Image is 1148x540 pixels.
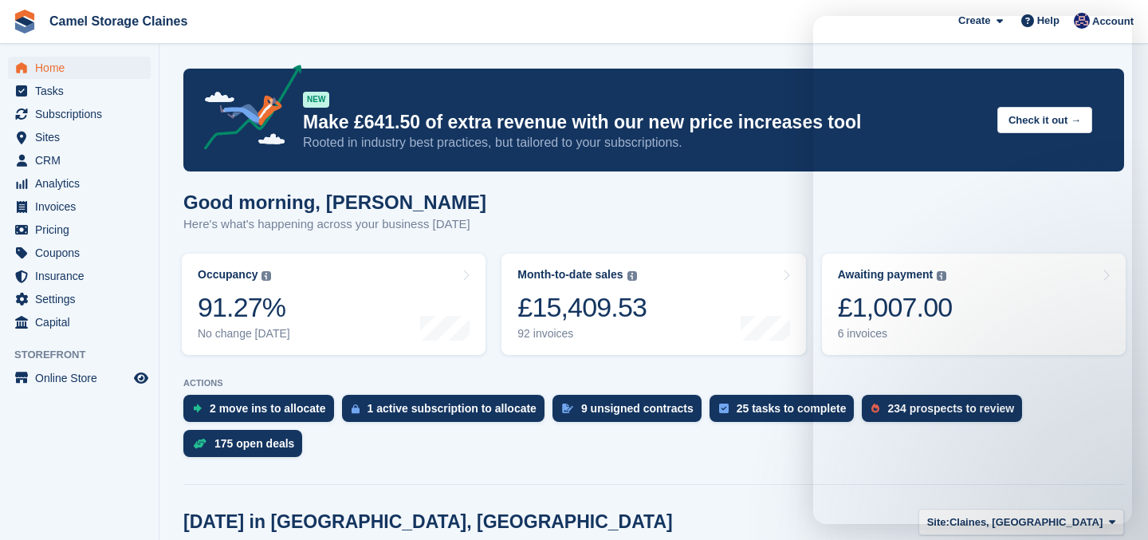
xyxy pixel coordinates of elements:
[552,395,710,430] a: 9 unsigned contracts
[13,10,37,34] img: stora-icon-8386f47178a22dfd0bd8f6a31ec36ba5ce8667c1dd55bd0f319d3a0aa187defe.svg
[35,219,131,241] span: Pricing
[710,395,863,430] a: 25 tasks to complete
[198,291,290,324] div: 91.27%
[214,437,294,450] div: 175 open deals
[35,103,131,125] span: Subscriptions
[35,265,131,287] span: Insurance
[8,172,151,195] a: menu
[517,291,647,324] div: £15,409.53
[8,149,151,171] a: menu
[1037,13,1060,29] span: Help
[132,369,151,388] a: Preview store
[8,195,151,218] a: menu
[562,404,573,413] img: contract_signature_icon-13c848040528278c33f63329250d36e43548de30e8caae1d1a13099fd9432cc5.svg
[183,378,1124,388] p: ACTIONS
[581,402,694,415] div: 9 unsigned contracts
[8,265,151,287] a: menu
[303,92,329,108] div: NEW
[517,268,623,282] div: Month-to-date sales
[35,195,131,218] span: Invoices
[35,80,131,102] span: Tasks
[813,16,1132,524] iframe: Intercom live chat
[35,367,131,389] span: Online Store
[517,327,647,341] div: 92 invoices
[183,395,342,430] a: 2 move ins to allocate
[8,80,151,102] a: menu
[183,191,486,213] h1: Good morning, [PERSON_NAME]
[719,404,729,413] img: task-75834270c22a3079a89374b754ae025e5fb1db73e45f91037f5363f120a921f8.svg
[1092,14,1134,30] span: Account
[210,402,326,415] div: 2 move ins to allocate
[303,111,985,134] p: Make £641.50 of extra revenue with our new price increases tool
[352,404,360,414] img: active_subscription_to_allocate_icon-d502201f5373d7db506a760aba3b589e785aa758c864c3986d89f69b8ff3...
[35,149,131,171] span: CRM
[8,242,151,264] a: menu
[193,404,202,413] img: move_ins_to_allocate_icon-fdf77a2bb77ea45bf5b3d319d69a93e2d87916cf1d5bf7949dd705db3b84f3ca.svg
[8,126,151,148] a: menu
[342,395,552,430] a: 1 active subscription to allocate
[193,438,206,449] img: deal-1b604bf984904fb50ccaf53a9ad4b4a5d6e5aea283cecdc64d6e3604feb123c2.svg
[8,288,151,310] a: menu
[35,242,131,264] span: Coupons
[8,103,151,125] a: menu
[183,511,673,533] h2: [DATE] in [GEOGRAPHIC_DATA], [GEOGRAPHIC_DATA]
[8,367,151,389] a: menu
[182,254,486,355] a: Occupancy 91.27% No change [DATE]
[14,347,159,363] span: Storefront
[198,327,290,341] div: No change [DATE]
[501,254,805,355] a: Month-to-date sales £15,409.53 92 invoices
[627,271,637,281] img: icon-info-grey-7440780725fd019a000dd9b08b2336e03edf1995a4989e88bcd33f0948082b44.svg
[8,311,151,333] a: menu
[303,134,985,152] p: Rooted in industry best practices, but tailored to your subscriptions.
[35,288,131,310] span: Settings
[8,57,151,79] a: menu
[43,8,194,34] a: Camel Storage Claines
[183,430,310,465] a: 175 open deals
[261,271,271,281] img: icon-info-grey-7440780725fd019a000dd9b08b2336e03edf1995a4989e88bcd33f0948082b44.svg
[35,57,131,79] span: Home
[1074,13,1090,29] img: Rod
[183,215,486,234] p: Here's what's happening across your business [DATE]
[35,126,131,148] span: Sites
[8,219,151,241] a: menu
[35,172,131,195] span: Analytics
[191,65,302,156] img: price-adjustments-announcement-icon-8257ccfd72463d97f412b2fc003d46551f7dbcb40ab6d574587a9cd5c0d94...
[368,402,537,415] div: 1 active subscription to allocate
[35,311,131,333] span: Capital
[198,268,258,282] div: Occupancy
[958,13,990,29] span: Create
[737,402,847,415] div: 25 tasks to complete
